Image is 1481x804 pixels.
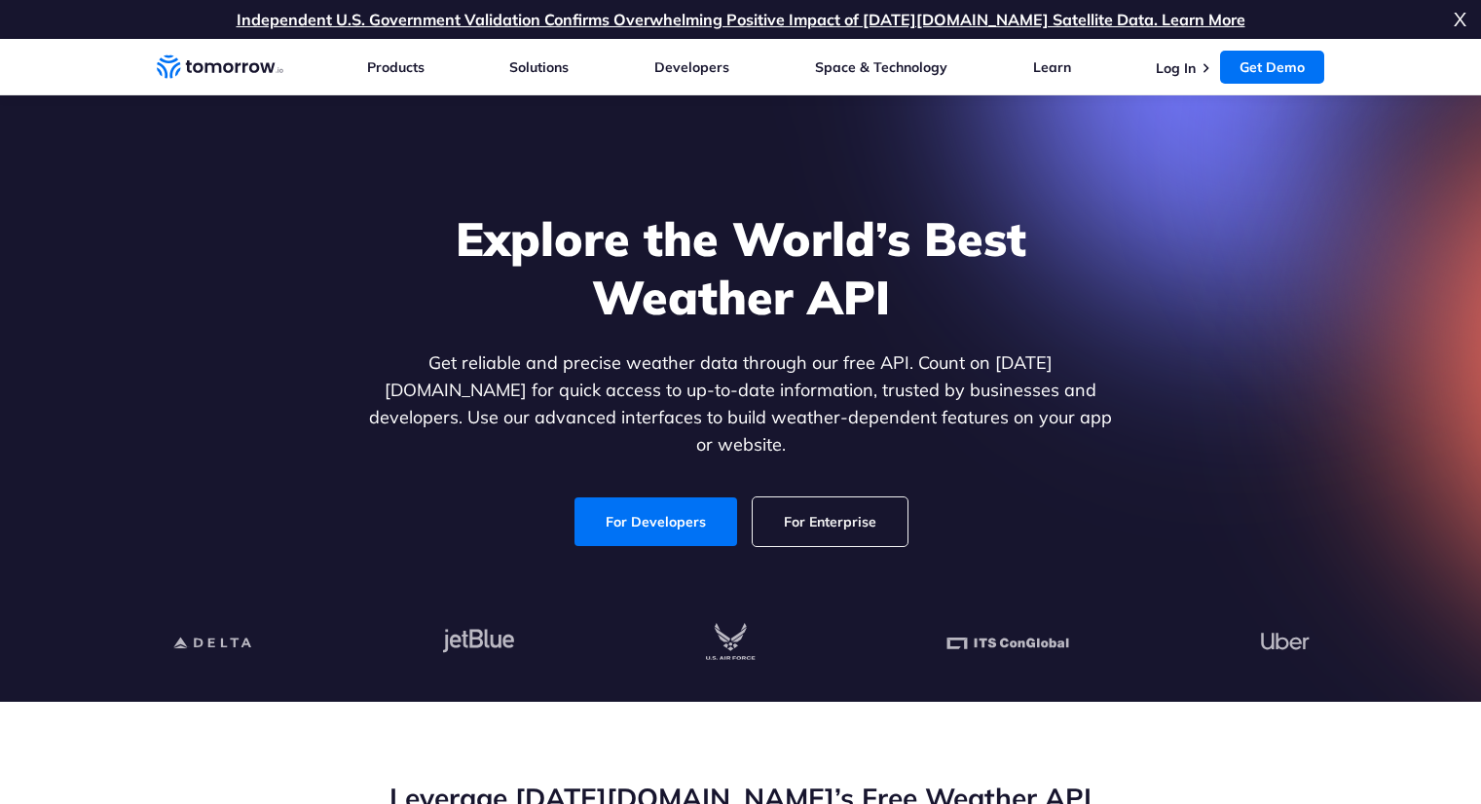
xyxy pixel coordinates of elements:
[815,58,947,76] a: Space & Technology
[654,58,729,76] a: Developers
[509,58,569,76] a: Solutions
[365,209,1117,326] h1: Explore the World’s Best Weather API
[1220,51,1324,84] a: Get Demo
[365,349,1117,458] p: Get reliable and precise weather data through our free API. Count on [DATE][DOMAIN_NAME] for quic...
[574,497,737,546] a: For Developers
[753,497,907,546] a: For Enterprise
[1033,58,1071,76] a: Learn
[1156,59,1196,77] a: Log In
[237,10,1245,29] a: Independent U.S. Government Validation Confirms Overwhelming Positive Impact of [DATE][DOMAIN_NAM...
[157,53,283,82] a: Home link
[367,58,425,76] a: Products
